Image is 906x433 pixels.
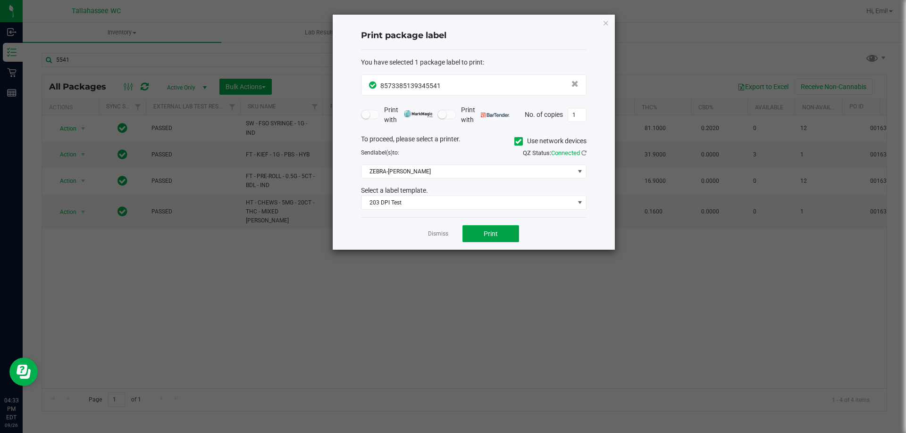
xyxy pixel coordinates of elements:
[361,58,483,66] span: You have selected 1 package label to print
[9,358,38,386] iframe: Resource center
[361,196,574,209] span: 203 DPI Test
[374,149,393,156] span: label(s)
[404,110,433,117] img: mark_magic_cybra.png
[514,136,587,146] label: Use network devices
[361,165,574,178] span: ZEBRA-[PERSON_NAME]
[461,105,510,125] span: Print with
[380,82,441,90] span: 8573385139345541
[551,149,580,156] span: Connected
[354,186,594,196] div: Select a label template.
[361,57,587,67] div: :
[481,113,510,117] img: bartender.png
[361,30,587,42] h4: Print package label
[428,230,448,238] a: Dismiss
[484,230,498,237] span: Print
[525,110,563,118] span: No. of copies
[354,134,594,148] div: To proceed, please select a printer.
[384,105,433,125] span: Print with
[523,149,587,156] span: QZ Status:
[369,80,378,90] span: In Sync
[462,225,519,242] button: Print
[361,149,399,156] span: Send to:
